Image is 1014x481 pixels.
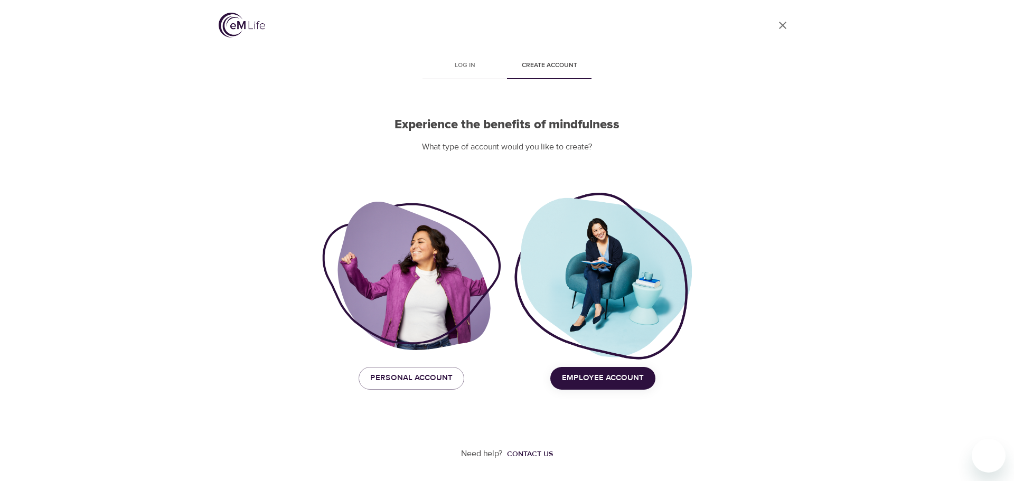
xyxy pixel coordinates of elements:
div: Contact us [507,449,553,459]
a: Contact us [503,449,553,459]
button: Personal Account [359,367,464,389]
span: Create account [513,60,585,71]
h2: Experience the benefits of mindfulness [322,117,692,133]
button: Employee Account [550,367,655,389]
p: Need help? [461,448,503,460]
span: Personal Account [370,371,453,385]
span: Employee Account [562,371,644,385]
a: close [770,13,795,38]
span: Log in [429,60,501,71]
p: What type of account would you like to create? [322,141,692,153]
img: logo [219,13,265,37]
iframe: Button to launch messaging window [972,439,1006,473]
